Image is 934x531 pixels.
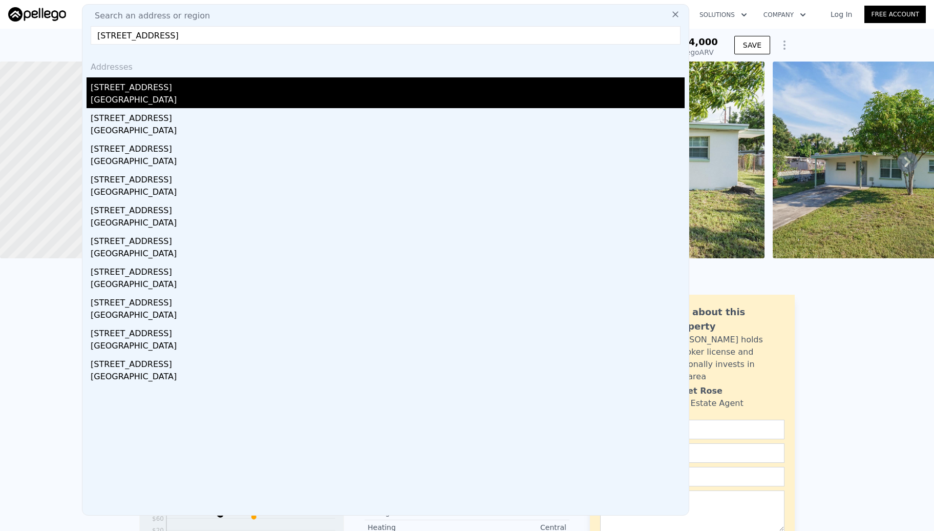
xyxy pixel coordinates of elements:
[670,385,723,397] div: Violet Rose
[91,340,685,354] div: [GEOGRAPHIC_DATA]
[600,420,784,439] input: Name
[600,467,784,486] input: Phone
[755,6,814,24] button: Company
[669,36,718,47] span: $334,000
[691,6,755,24] button: Solutions
[774,35,795,55] button: Show Options
[91,155,685,170] div: [GEOGRAPHIC_DATA]
[734,36,770,54] button: SAVE
[91,125,685,139] div: [GEOGRAPHIC_DATA]
[91,94,685,108] div: [GEOGRAPHIC_DATA]
[91,371,685,385] div: [GEOGRAPHIC_DATA]
[91,323,685,340] div: [STREET_ADDRESS]
[91,248,685,262] div: [GEOGRAPHIC_DATA]
[91,139,685,155] div: [STREET_ADDRESS]
[91,108,685,125] div: [STREET_ADDRESS]
[670,397,744,410] div: Real Estate Agent
[600,443,784,463] input: Email
[91,26,681,45] input: Enter an address, city, region, neighborhood or zip code
[91,200,685,217] div: [STREET_ADDRESS]
[669,47,718,57] div: Pellego ARV
[91,231,685,248] div: [STREET_ADDRESS]
[818,9,864,19] a: Log In
[670,305,784,334] div: Ask about this property
[91,354,685,371] div: [STREET_ADDRESS]
[87,10,210,22] span: Search an address or region
[91,278,685,293] div: [GEOGRAPHIC_DATA]
[91,217,685,231] div: [GEOGRAPHIC_DATA]
[91,309,685,323] div: [GEOGRAPHIC_DATA]
[91,170,685,186] div: [STREET_ADDRESS]
[8,7,66,22] img: Pellego
[91,293,685,309] div: [STREET_ADDRESS]
[91,186,685,200] div: [GEOGRAPHIC_DATA]
[152,515,164,522] tspan: $60
[87,53,685,77] div: Addresses
[670,334,784,383] div: [PERSON_NAME] holds a broker license and personally invests in this area
[91,262,685,278] div: [STREET_ADDRESS]
[91,77,685,94] div: [STREET_ADDRESS]
[864,6,926,23] a: Free Account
